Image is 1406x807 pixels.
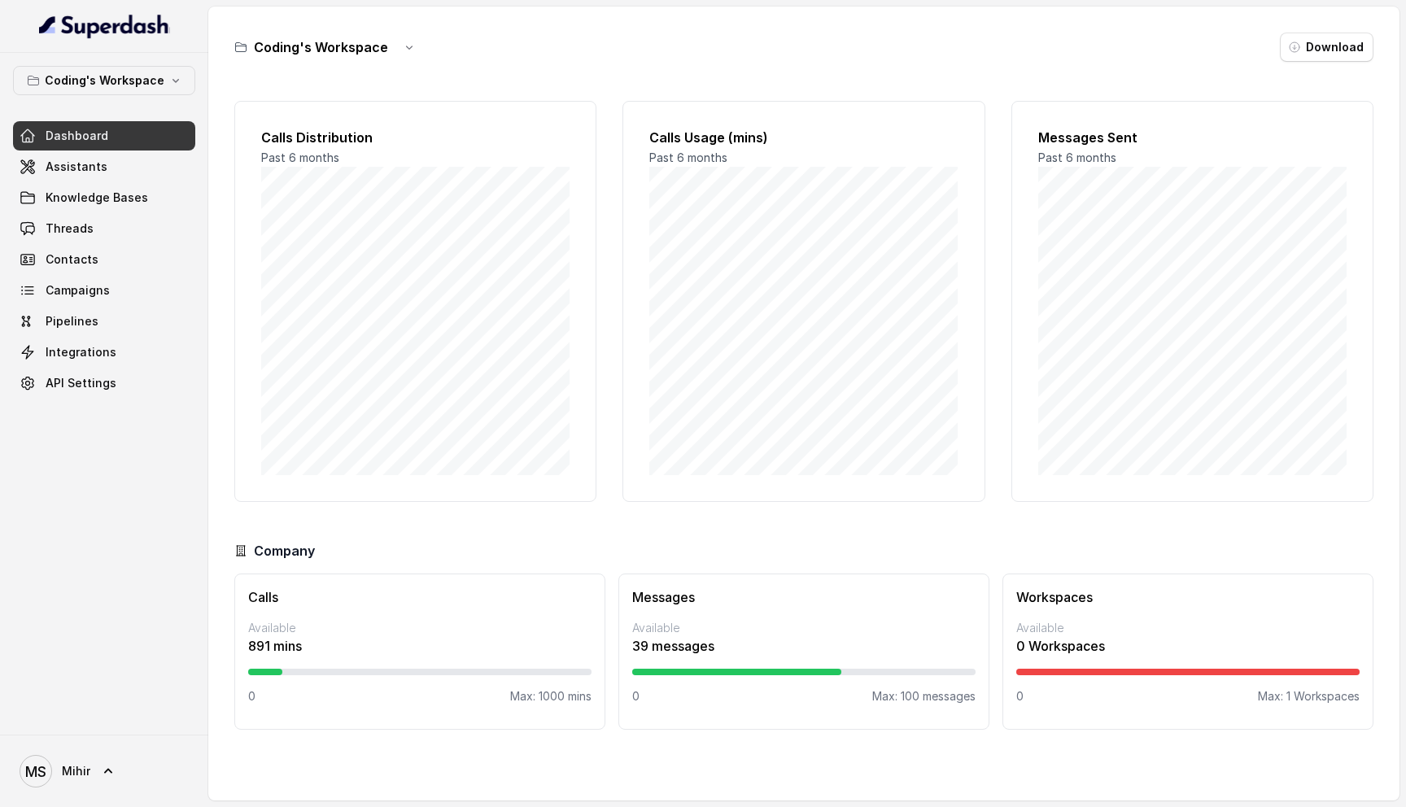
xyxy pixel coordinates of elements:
h3: Messages [632,587,976,607]
h2: Calls Usage (mins) [649,128,958,147]
span: Past 6 months [649,150,727,164]
a: Campaigns [13,276,195,305]
button: Download [1280,33,1373,62]
span: Past 6 months [261,150,339,164]
text: MS [25,763,46,780]
span: Campaigns [46,282,110,299]
a: Mihir [13,748,195,794]
a: Knowledge Bases [13,183,195,212]
a: Dashboard [13,121,195,150]
p: Available [1016,620,1360,636]
a: Pipelines [13,307,195,336]
img: light.svg [39,13,170,39]
p: 0 [632,688,640,704]
span: Dashboard [46,128,108,144]
p: Max: 1000 mins [510,688,592,704]
p: 891 mins [248,636,592,656]
span: Knowledge Bases [46,190,148,206]
a: Integrations [13,338,195,367]
button: Coding's Workspace [13,66,195,95]
p: Max: 1 Workspaces [1258,688,1360,704]
span: API Settings [46,375,116,391]
h3: Coding's Workspace [254,37,388,57]
p: Coding's Workspace [45,71,164,90]
span: Contacts [46,251,98,268]
p: Available [632,620,976,636]
span: Past 6 months [1038,150,1116,164]
h3: Company [254,541,315,561]
span: Mihir [62,763,90,779]
h3: Calls [248,587,592,607]
h2: Calls Distribution [261,128,570,147]
h3: Workspaces [1016,587,1360,607]
span: Pipelines [46,313,98,329]
span: Threads [46,220,94,237]
p: 0 [1016,688,1024,704]
span: Integrations [46,344,116,360]
p: 0 [248,688,255,704]
a: Assistants [13,152,195,181]
span: Assistants [46,159,107,175]
a: Threads [13,214,195,243]
a: API Settings [13,369,195,398]
p: 39 messages [632,636,976,656]
a: Contacts [13,245,195,274]
h2: Messages Sent [1038,128,1347,147]
p: Available [248,620,592,636]
p: 0 Workspaces [1016,636,1360,656]
p: Max: 100 messages [872,688,976,704]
